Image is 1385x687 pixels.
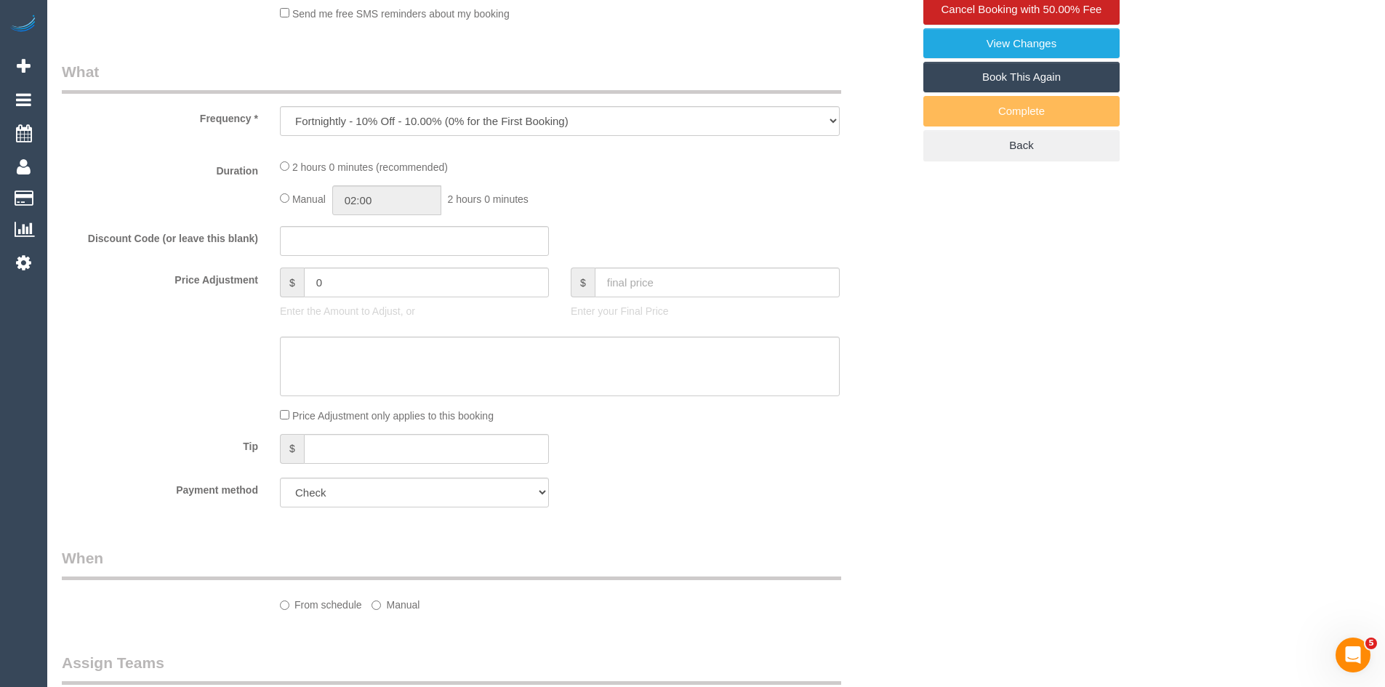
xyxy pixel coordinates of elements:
span: Price Adjustment only applies to this booking [292,410,494,422]
a: View Changes [923,28,1120,59]
img: Automaid Logo [9,15,38,35]
legend: When [62,547,841,580]
label: Manual [372,592,419,612]
input: final price [595,268,840,297]
span: $ [280,268,304,297]
label: Discount Code (or leave this blank) [51,226,269,246]
label: Payment method [51,478,269,497]
span: Send me free SMS reminders about my booking [292,8,510,20]
span: $ [280,434,304,464]
span: 5 [1365,638,1377,649]
a: Back [923,130,1120,161]
span: $ [571,268,595,297]
label: Price Adjustment [51,268,269,287]
label: From schedule [280,592,362,612]
p: Enter the Amount to Adjust, or [280,304,549,318]
label: Tip [51,434,269,454]
legend: Assign Teams [62,652,841,685]
p: Enter your Final Price [571,304,840,318]
input: Manual [372,600,381,610]
input: From schedule [280,600,289,610]
span: Manual [292,193,326,205]
label: Duration [51,158,269,178]
iframe: Intercom live chat [1336,638,1370,672]
label: Frequency * [51,106,269,126]
span: 2 hours 0 minutes [448,193,529,205]
span: Cancel Booking with 50.00% Fee [942,3,1102,15]
a: Book This Again [923,62,1120,92]
legend: What [62,61,841,94]
span: 2 hours 0 minutes (recommended) [292,161,448,173]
